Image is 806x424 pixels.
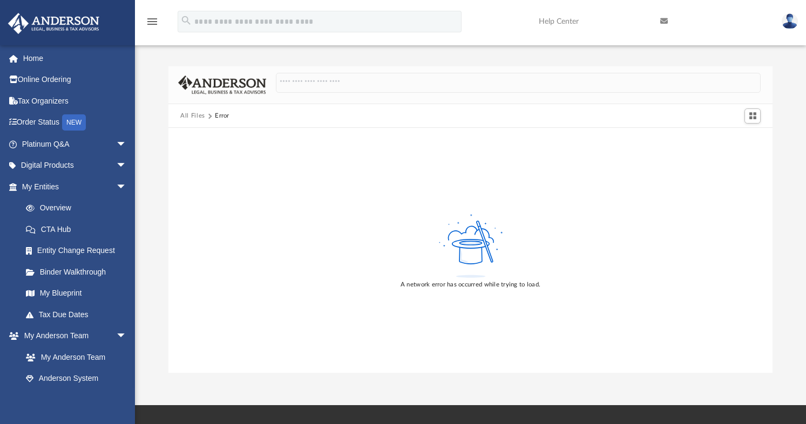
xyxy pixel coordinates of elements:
div: Error [215,111,229,121]
input: Search files and folders [276,73,761,93]
div: A network error has occurred while trying to load. [401,280,540,290]
img: User Pic [782,13,798,29]
span: arrow_drop_down [116,155,138,177]
button: All Files [180,111,205,121]
i: menu [146,15,159,28]
a: Entity Change Request [15,240,143,262]
a: Platinum Q&Aarrow_drop_down [8,133,143,155]
a: My Entitiesarrow_drop_down [8,176,143,197]
a: My Blueprint [15,283,138,304]
a: My Anderson Team [15,346,132,368]
div: NEW [62,114,86,131]
a: menu [146,20,159,28]
a: Digital Productsarrow_drop_down [8,155,143,176]
a: Anderson System [15,368,138,389]
a: My Anderson Teamarrow_drop_down [8,325,138,347]
a: Tax Due Dates [15,304,143,325]
a: Tax Organizers [8,90,143,112]
a: Home [8,47,143,69]
button: Switch to Grid View [744,108,761,124]
a: Binder Walkthrough [15,261,143,283]
img: Anderson Advisors Platinum Portal [5,13,103,34]
span: arrow_drop_down [116,133,138,155]
a: Order StatusNEW [8,112,143,134]
a: Overview [15,197,143,219]
a: CTA Hub [15,218,143,240]
span: arrow_drop_down [116,176,138,198]
span: arrow_drop_down [116,325,138,347]
a: Online Ordering [8,69,143,91]
i: search [180,15,192,26]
